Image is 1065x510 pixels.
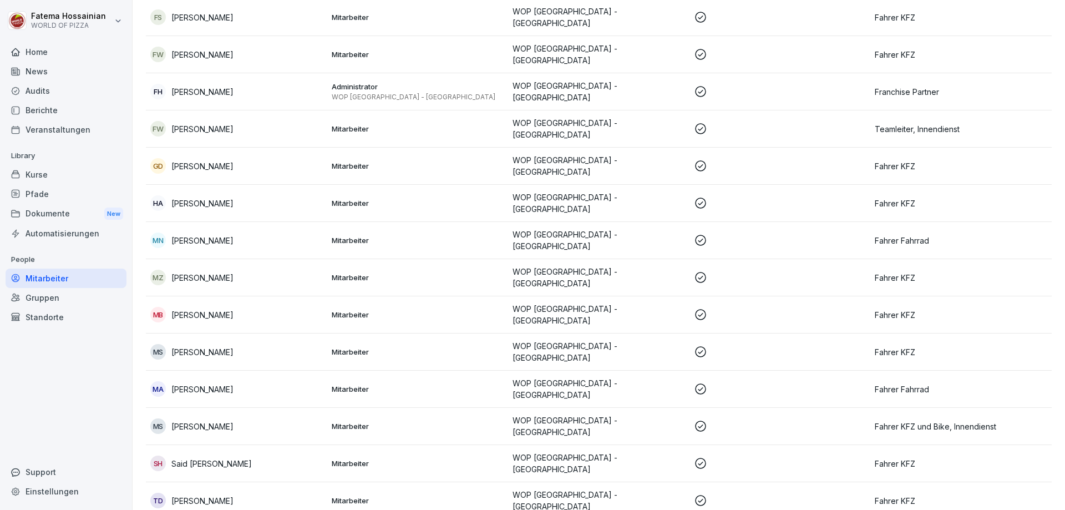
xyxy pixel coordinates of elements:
[150,84,166,99] div: FH
[171,272,234,284] p: [PERSON_NAME]
[875,383,1047,395] p: Fahrer Fahrrad
[6,147,126,165] p: Library
[513,6,685,29] p: WOP [GEOGRAPHIC_DATA] - [GEOGRAPHIC_DATA]
[513,80,685,103] p: WOP [GEOGRAPHIC_DATA] - [GEOGRAPHIC_DATA]
[171,86,234,98] p: [PERSON_NAME]
[875,86,1047,98] p: Franchise Partner
[150,270,166,285] div: MZ
[171,383,234,395] p: [PERSON_NAME]
[150,233,166,248] div: MN
[6,165,126,184] a: Kurse
[104,208,123,220] div: New
[150,158,166,174] div: GD
[6,100,126,120] a: Berichte
[150,121,166,137] div: FW
[332,124,504,134] p: Mitarbeiter
[332,347,504,357] p: Mitarbeiter
[6,204,126,224] a: DokumenteNew
[332,93,504,102] p: WOP [GEOGRAPHIC_DATA] - [GEOGRAPHIC_DATA]
[6,482,126,501] a: Einstellungen
[332,235,504,245] p: Mitarbeiter
[875,309,1047,321] p: Fahrer KFZ
[150,195,166,211] div: HA
[150,344,166,360] div: MS
[171,421,234,432] p: [PERSON_NAME]
[332,12,504,22] p: Mitarbeiter
[150,456,166,471] div: SH
[332,161,504,171] p: Mitarbeiter
[332,421,504,431] p: Mitarbeiter
[332,384,504,394] p: Mitarbeiter
[332,458,504,468] p: Mitarbeiter
[332,82,504,92] p: Administrator
[332,49,504,59] p: Mitarbeiter
[875,272,1047,284] p: Fahrer KFZ
[875,160,1047,172] p: Fahrer KFZ
[875,235,1047,246] p: Fahrer Fahrrad
[513,229,685,252] p: WOP [GEOGRAPHIC_DATA] - [GEOGRAPHIC_DATA]
[171,160,234,172] p: [PERSON_NAME]
[150,493,166,508] div: TD
[171,12,234,23] p: [PERSON_NAME]
[875,346,1047,358] p: Fahrer KFZ
[513,117,685,140] p: WOP [GEOGRAPHIC_DATA] - [GEOGRAPHIC_DATA]
[171,235,234,246] p: [PERSON_NAME]
[513,340,685,363] p: WOP [GEOGRAPHIC_DATA] - [GEOGRAPHIC_DATA]
[513,415,685,438] p: WOP [GEOGRAPHIC_DATA] - [GEOGRAPHIC_DATA]
[6,224,126,243] a: Automatisierungen
[171,495,234,507] p: [PERSON_NAME]
[332,198,504,208] p: Mitarbeiter
[875,123,1047,135] p: Teamleiter, Innendienst
[875,495,1047,507] p: Fahrer KFZ
[171,309,234,321] p: [PERSON_NAME]
[6,288,126,307] a: Gruppen
[6,462,126,482] div: Support
[513,43,685,66] p: WOP [GEOGRAPHIC_DATA] - [GEOGRAPHIC_DATA]
[150,307,166,322] div: MB
[513,191,685,215] p: WOP [GEOGRAPHIC_DATA] - [GEOGRAPHIC_DATA]
[31,12,106,21] p: Fatema Hossainian
[332,496,504,506] p: Mitarbeiter
[332,310,504,320] p: Mitarbeiter
[150,418,166,434] div: MS
[6,251,126,269] p: People
[6,204,126,224] div: Dokumente
[6,81,126,100] a: Audits
[875,12,1047,23] p: Fahrer KFZ
[6,42,126,62] a: Home
[6,62,126,81] a: News
[875,49,1047,60] p: Fahrer KFZ
[171,458,252,469] p: Said [PERSON_NAME]
[6,269,126,288] a: Mitarbeiter
[150,381,166,397] div: MA
[6,307,126,327] a: Standorte
[171,123,234,135] p: [PERSON_NAME]
[150,9,166,25] div: FS
[171,49,234,60] p: [PERSON_NAME]
[171,198,234,209] p: [PERSON_NAME]
[6,120,126,139] a: Veranstaltungen
[513,303,685,326] p: WOP [GEOGRAPHIC_DATA] - [GEOGRAPHIC_DATA]
[6,184,126,204] a: Pfade
[31,22,106,29] p: WORLD OF PIZZA
[150,47,166,62] div: FW
[513,266,685,289] p: WOP [GEOGRAPHIC_DATA] - [GEOGRAPHIC_DATA]
[513,154,685,178] p: WOP [GEOGRAPHIC_DATA] - [GEOGRAPHIC_DATA]
[875,421,1047,432] p: Fahrer KFZ und Bike, Innendienst
[332,272,504,282] p: Mitarbeiter
[171,346,234,358] p: [PERSON_NAME]
[513,452,685,475] p: WOP [GEOGRAPHIC_DATA] - [GEOGRAPHIC_DATA]
[875,458,1047,469] p: Fahrer KFZ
